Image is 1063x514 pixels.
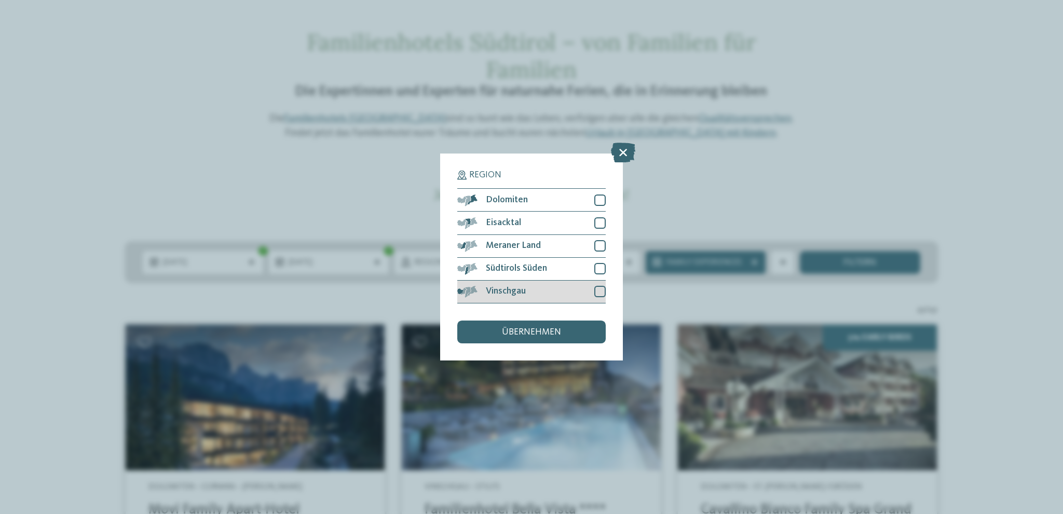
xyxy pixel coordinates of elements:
span: Dolomiten [486,196,528,205]
span: Eisacktal [486,218,521,228]
span: Vinschgau [486,287,526,296]
span: übernehmen [502,328,561,337]
span: Südtirols Süden [486,264,547,273]
span: Region [469,171,501,180]
span: Meraner Land [486,241,541,251]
